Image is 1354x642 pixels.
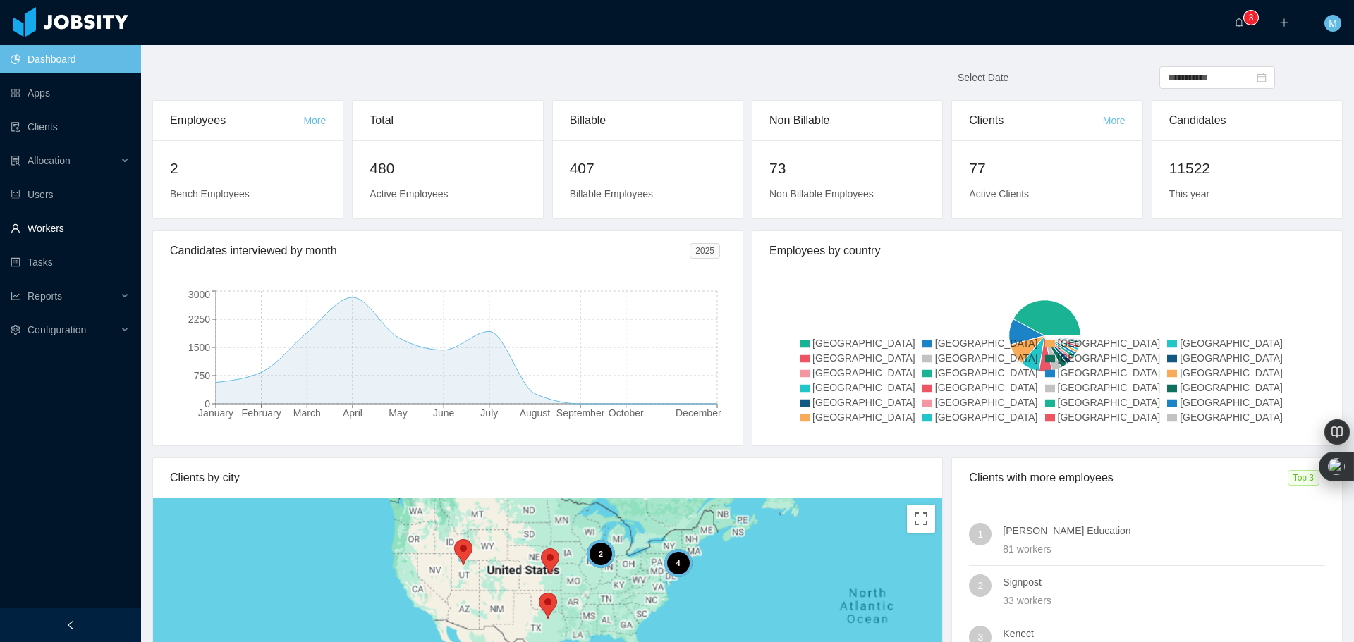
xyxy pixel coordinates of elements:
span: Non Billable Employees [769,188,874,199]
span: [GEOGRAPHIC_DATA] [812,367,915,378]
span: M [1329,15,1337,32]
span: Reports [28,290,62,302]
h4: [PERSON_NAME] Education [1003,523,1325,538]
tspan: 2250 [188,314,210,325]
i: icon: setting [11,325,20,335]
span: [GEOGRAPHIC_DATA] [1058,397,1161,408]
span: Bench Employees [170,188,250,199]
div: 81 workers [1003,541,1325,557]
tspan: May [389,407,407,419]
span: Active Employees [370,188,448,199]
span: [GEOGRAPHIC_DATA] [1180,397,1283,408]
span: [GEOGRAPHIC_DATA] [935,352,1038,364]
tspan: June [433,407,455,419]
h4: Signpost [1003,574,1325,590]
tspan: July [480,407,498,419]
span: Top 3 [1288,470,1319,486]
span: [GEOGRAPHIC_DATA] [935,338,1038,349]
a: icon: auditClients [11,113,130,141]
div: Clients [969,101,1102,140]
span: Billable Employees [570,188,653,199]
tspan: March [293,407,321,419]
span: [GEOGRAPHIC_DATA] [1058,382,1161,393]
tspan: 0 [205,398,210,409]
tspan: 3000 [188,289,210,300]
sup: 3 [1244,11,1258,25]
div: Billable [570,101,726,140]
span: [GEOGRAPHIC_DATA] [1058,367,1161,378]
tspan: 1500 [188,342,210,353]
tspan: 750 [194,370,211,381]
a: More [1103,115,1126,126]
a: icon: pie-chartDashboard [11,45,130,73]
span: [GEOGRAPHIC_DATA] [1180,412,1283,423]
tspan: April [343,407,362,419]
a: icon: appstoreApps [11,79,130,107]
span: [GEOGRAPHIC_DATA] [1180,338,1283,349]
div: Clients by city [170,458,925,498]
span: Configuration [28,324,86,335]
h2: 480 [370,157,525,180]
p: 3 [1249,11,1254,25]
tspan: October [609,407,644,419]
div: Clients with more employees [969,458,1287,498]
span: [GEOGRAPHIC_DATA] [935,367,1038,378]
span: Active Clients [969,188,1029,199]
i: icon: line-chart [11,291,20,301]
span: [GEOGRAPHIC_DATA] [1058,352,1161,364]
div: 2 [587,540,615,568]
i: icon: bell [1234,18,1244,27]
a: More [303,115,326,126]
span: This year [1169,188,1210,199]
i: icon: solution [11,156,20,166]
div: Total [370,101,525,140]
div: 33 workers [1003,593,1325,608]
span: [GEOGRAPHIC_DATA] [812,412,915,423]
h2: 407 [570,157,726,180]
span: 1 [977,523,983,545]
span: [GEOGRAPHIC_DATA] [812,338,915,349]
span: [GEOGRAPHIC_DATA] [935,382,1038,393]
span: [GEOGRAPHIC_DATA] [812,382,915,393]
div: Candidates [1169,101,1325,140]
a: icon: userWorkers [11,214,130,242]
span: [GEOGRAPHIC_DATA] [1180,352,1283,364]
span: [GEOGRAPHIC_DATA] [1180,382,1283,393]
div: 4 [664,549,692,577]
tspan: January [198,407,233,419]
a: icon: profileTasks [11,248,130,276]
h2: 2 [170,157,326,180]
tspan: December [676,407,721,419]
span: 2025 [690,243,720,259]
tspan: September [556,407,605,419]
span: [GEOGRAPHIC_DATA] [1058,338,1161,349]
tspan: February [242,407,281,419]
span: Select Date [958,72,1008,83]
span: [GEOGRAPHIC_DATA] [1058,412,1161,423]
tspan: August [520,407,551,419]
h2: 11522 [1169,157,1325,180]
a: icon: robotUsers [11,180,130,209]
div: Candidates interviewed by month [170,231,690,271]
span: [GEOGRAPHIC_DATA] [935,412,1038,423]
span: [GEOGRAPHIC_DATA] [812,397,915,408]
span: Allocation [28,155,71,166]
button: Toggle fullscreen view [907,505,935,533]
i: icon: plus [1279,18,1289,27]
i: icon: calendar [1257,73,1267,82]
h4: Kenect [1003,626,1325,641]
div: Employees by country [769,231,1325,271]
span: [GEOGRAPHIC_DATA] [1180,367,1283,378]
div: Employees [170,101,303,140]
div: Non Billable [769,101,925,140]
span: 2 [977,574,983,597]
span: [GEOGRAPHIC_DATA] [935,397,1038,408]
h2: 73 [769,157,925,180]
h2: 77 [969,157,1125,180]
span: [GEOGRAPHIC_DATA] [812,352,915,364]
